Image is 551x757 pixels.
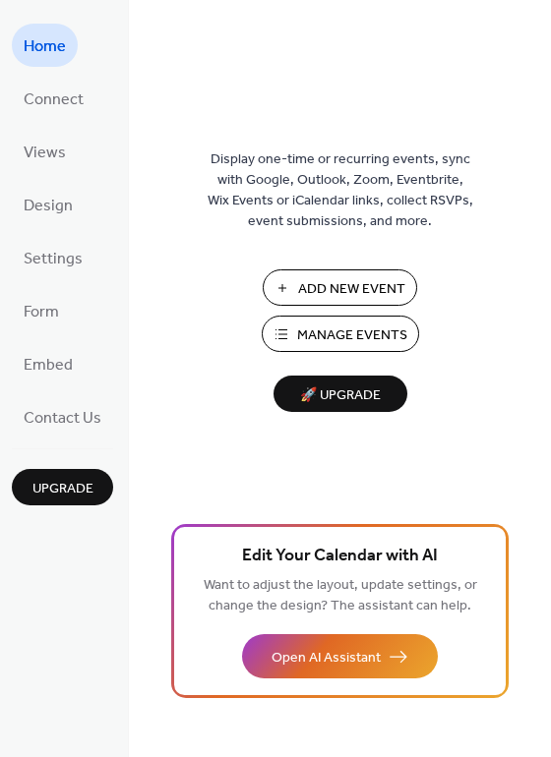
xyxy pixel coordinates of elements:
span: Design [24,191,73,222]
a: Home [12,24,78,67]
span: Settings [24,244,83,275]
span: Connect [24,85,84,116]
span: 🚀 Upgrade [285,382,396,409]
span: Upgrade [32,479,93,499]
button: Add New Event [263,269,417,306]
button: Open AI Assistant [242,634,438,678]
button: Upgrade [12,469,113,505]
a: Views [12,130,78,173]
a: Design [12,183,85,226]
button: Manage Events [262,316,419,352]
span: Display one-time or recurring events, sync with Google, Outlook, Zoom, Eventbrite, Wix Events or ... [208,149,473,232]
a: Embed [12,342,85,385]
span: Home [24,31,66,63]
button: 🚀 Upgrade [274,376,407,412]
span: Contact Us [24,403,101,435]
span: Edit Your Calendar with AI [242,543,438,570]
span: Open AI Assistant [272,648,381,669]
span: Add New Event [298,279,405,300]
span: Want to adjust the layout, update settings, or change the design? The assistant can help. [204,572,477,619]
span: Form [24,297,59,328]
a: Connect [12,77,95,120]
span: Manage Events [297,325,407,346]
span: Views [24,138,66,169]
a: Settings [12,236,94,279]
a: Contact Us [12,395,113,438]
span: Embed [24,350,73,381]
a: Form [12,289,71,332]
